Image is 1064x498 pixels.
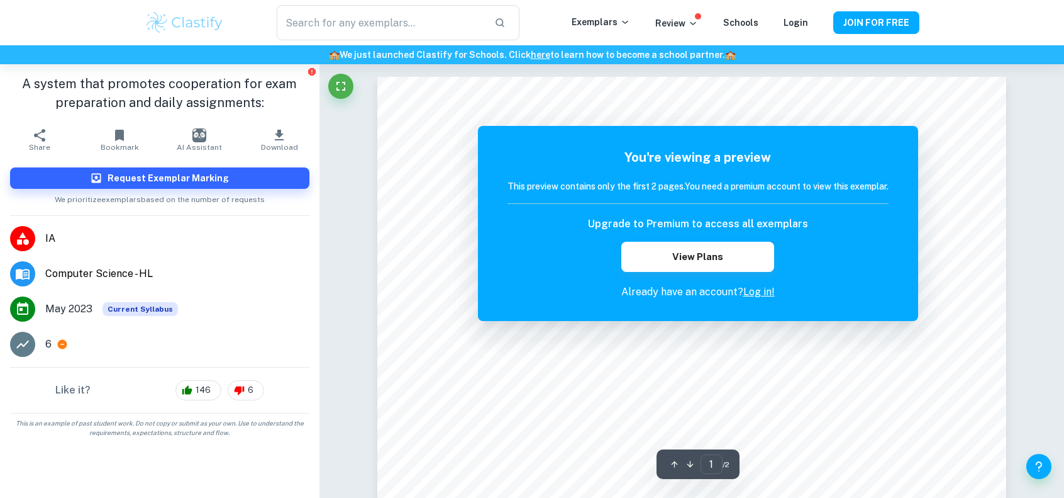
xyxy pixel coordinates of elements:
[308,67,317,76] button: Report issue
[723,459,729,470] span: / 2
[655,16,698,30] p: Review
[103,302,178,316] span: Current Syllabus
[261,143,298,152] span: Download
[177,143,222,152] span: AI Assistant
[3,48,1061,62] h6: We just launched Clastify for Schools. Click to learn how to become a school partner.
[507,179,889,193] h6: This preview contains only the first 2 pages. You need a premium account to view this exemplar.
[108,171,229,185] h6: Request Exemplar Marking
[45,337,52,352] p: 6
[192,128,206,142] img: AI Assistant
[55,383,91,398] h6: Like it?
[10,167,309,189] button: Request Exemplar Marking
[189,384,218,397] span: 146
[145,10,224,35] img: Clastify logo
[723,18,758,28] a: Schools
[329,50,340,60] span: 🏫
[175,380,221,400] div: 146
[5,419,314,438] span: This is an example of past student work. Do not copy or submit as your own. Use to understand the...
[784,18,808,28] a: Login
[531,50,550,60] a: here
[507,148,889,167] h5: You're viewing a preview
[588,217,808,232] h6: Upgrade to Premium to access all exemplars
[1026,454,1051,479] button: Help and Feedback
[228,380,264,400] div: 6
[328,74,353,99] button: Fullscreen
[10,74,309,112] h1: A system that promotes cooperation for exam preparation and daily assignments:
[241,384,260,397] span: 6
[507,285,889,300] p: Already have an account?
[621,242,773,272] button: View Plans
[160,122,240,157] button: AI Assistant
[29,143,50,152] span: Share
[103,302,178,316] div: This exemplar is based on the current syllabus. Feel free to refer to it for inspiration/ideas wh...
[80,122,160,157] button: Bookmark
[725,50,736,60] span: 🏫
[572,15,630,29] p: Exemplars
[277,5,484,40] input: Search for any exemplars...
[743,286,775,298] a: Log in!
[45,266,309,281] span: Computer Science - HL
[240,122,319,157] button: Download
[45,302,92,317] span: May 2023
[45,231,309,246] span: IA
[833,11,919,34] button: JOIN FOR FREE
[55,189,265,205] span: We prioritize exemplars based on the number of requests
[101,143,139,152] span: Bookmark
